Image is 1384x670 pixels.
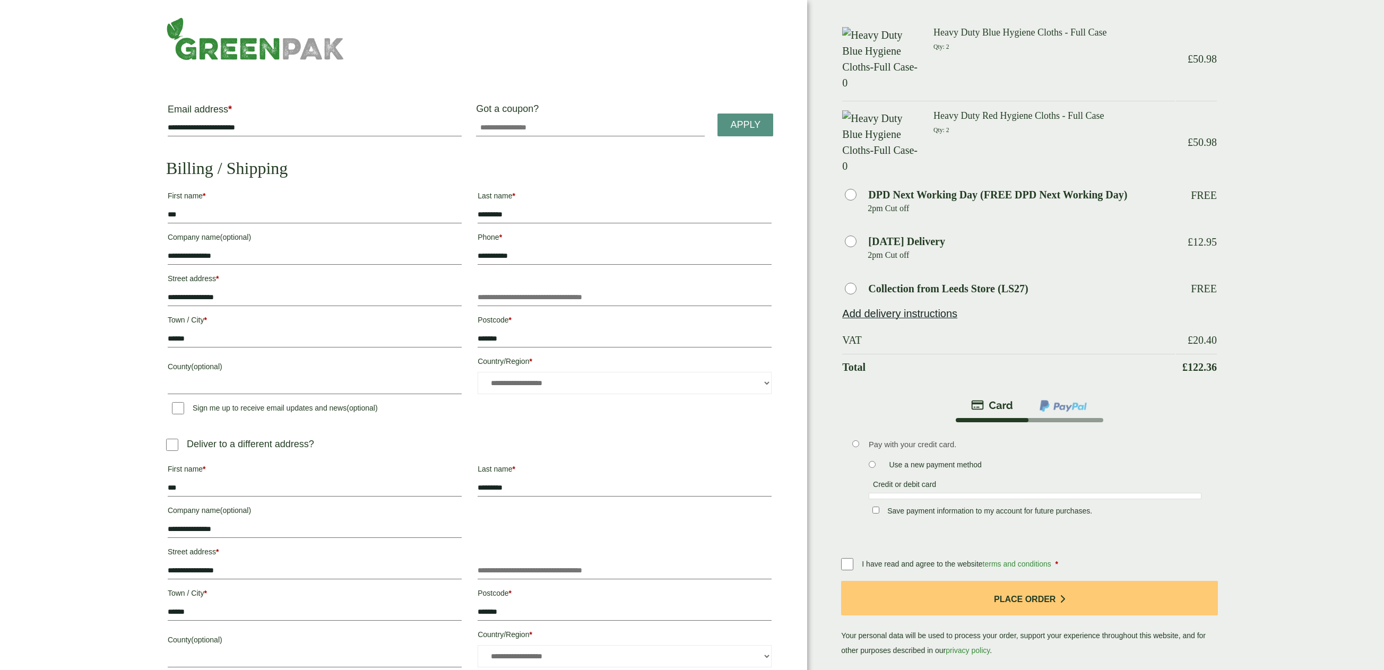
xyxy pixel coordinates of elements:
[868,283,1028,294] label: Collection from Leeds Store (LS27)
[347,404,377,412] span: (optional)
[478,627,772,645] label: Country/Region
[187,437,314,451] p: Deliver to a different address?
[168,271,462,289] label: Street address
[1182,361,1188,373] span: £
[1039,399,1088,413] img: ppcp-gateway.png
[933,127,949,134] small: Qty: 2
[946,646,990,655] a: privacy policy
[478,586,772,604] label: Postcode
[168,312,462,330] label: Town / City
[1188,334,1217,346] bdi: 20.40
[220,506,251,515] span: (optional)
[509,316,512,324] abbr: required
[216,274,219,283] abbr: required
[842,27,921,91] img: Heavy Duty Blue Hygiene Cloths-Full Case-0
[168,105,462,119] label: Email address
[168,188,462,206] label: First name
[168,462,462,480] label: First name
[1191,282,1217,295] p: Free
[933,110,1175,122] h3: Heavy Duty Red Hygiene Cloths - Full Case
[1056,560,1058,568] abbr: required
[513,465,515,473] abbr: required
[478,230,772,248] label: Phone
[869,480,940,492] label: Credit or debit card
[220,233,251,241] span: (optional)
[168,230,462,248] label: Company name
[499,233,502,241] abbr: required
[204,589,206,597] abbr: required
[168,503,462,521] label: Company name
[841,581,1218,615] button: Place order
[868,189,1127,200] label: DPD Next Working Day (FREE DPD Next Working Day)
[842,110,921,174] img: Heavy Duty Blue Hygiene Cloths-Full Case-0
[216,547,219,556] abbr: required
[1188,236,1193,248] span: £
[513,192,515,200] abbr: required
[841,581,1218,658] p: Your personal data will be used to process your order, support your experience throughout this we...
[868,201,1175,216] p: 2pm Cut off
[730,119,760,131] span: Apply
[476,103,543,119] label: Got a coupon?
[862,560,1053,568] span: I have read and agree to the website
[168,586,462,604] label: Town / City
[478,354,772,372] label: Country/Region
[868,236,945,247] label: [DATE] Delivery
[717,114,773,136] a: Apply
[971,399,1013,412] img: stripe.png
[1188,53,1217,65] bdi: 50.98
[1188,136,1193,148] span: £
[1191,189,1217,202] p: Free
[509,589,512,597] abbr: required
[168,544,462,562] label: Street address
[529,357,532,366] abbr: required
[1188,53,1193,65] span: £
[933,43,949,50] small: Qty: 2
[842,327,1175,353] th: VAT
[172,402,184,414] input: Sign me up to receive email updates and news(optional)
[204,316,206,324] abbr: required
[478,462,772,480] label: Last name
[166,158,773,178] h2: Billing / Shipping
[842,308,957,319] a: Add delivery instructions
[203,465,205,473] abbr: required
[191,636,222,644] span: (optional)
[983,560,1051,568] a: terms and conditions
[869,439,1201,450] p: Pay with your credit card.
[478,188,772,206] label: Last name
[842,354,1175,380] th: Total
[868,247,1175,263] p: 2pm Cut off
[191,362,222,371] span: (optional)
[203,192,205,200] abbr: required
[168,632,462,650] label: County
[1188,236,1217,248] bdi: 12.95
[1182,361,1217,373] bdi: 122.36
[168,404,382,415] label: Sign me up to receive email updates and news
[168,359,462,377] label: County
[529,630,532,639] abbr: required
[933,27,1175,39] h3: Heavy Duty Blue Hygiene Cloths - Full Case
[885,460,985,472] label: Use a new payment method
[166,17,344,60] img: GreenPak Supplies
[1188,136,1217,148] bdi: 50.98
[1188,334,1193,346] span: £
[478,312,772,330] label: Postcode
[228,104,232,115] abbr: required
[883,507,1096,518] label: Save payment information to my account for future purchases.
